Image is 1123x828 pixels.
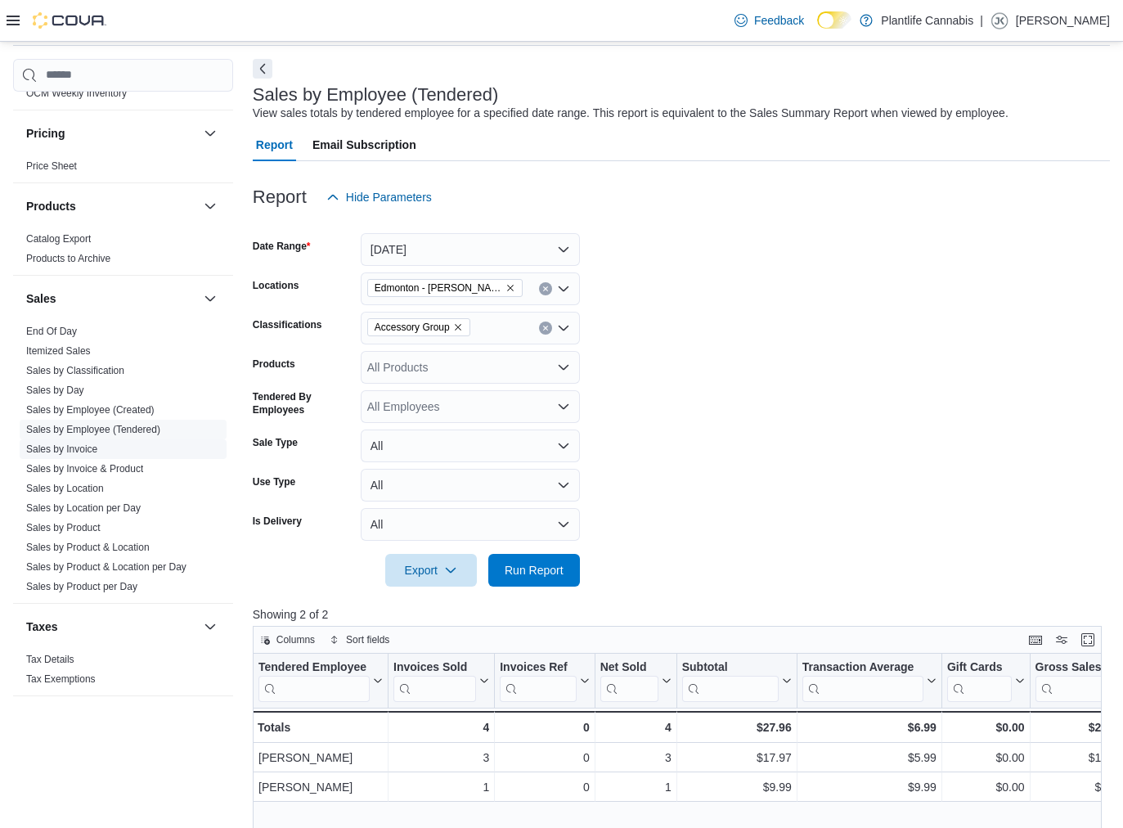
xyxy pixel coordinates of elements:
[539,282,552,295] button: Clear input
[802,748,937,767] div: $5.99
[1035,718,1123,737] div: $27.96
[253,279,299,292] label: Locations
[367,279,523,297] span: Edmonton - Hollick Kenyon
[200,289,220,308] button: Sales
[26,160,77,173] span: Price Sheet
[728,4,811,37] a: Feedback
[488,554,580,587] button: Run Report
[682,777,792,797] div: $9.99
[26,463,143,475] a: Sales by Invoice & Product
[13,650,233,695] div: Taxes
[453,322,463,332] button: Remove Accessory Group from selection in this group
[361,430,580,462] button: All
[26,443,97,456] span: Sales by Invoice
[681,659,778,701] div: Subtotal
[881,11,973,30] p: Plantlife Cannabis
[600,659,658,675] div: Net Sold
[802,659,923,701] div: Transaction Average
[26,384,84,397] span: Sales by Day
[26,290,56,307] h3: Sales
[505,283,515,293] button: Remove Edmonton - Hollick Kenyon from selection in this group
[947,748,1025,767] div: $0.00
[26,385,84,396] a: Sales by Day
[754,12,804,29] span: Feedback
[26,325,77,338] span: End Of Day
[26,232,91,245] span: Catalog Export
[980,11,983,30] p: |
[320,181,438,214] button: Hide Parameters
[26,522,101,533] a: Sales by Product
[26,502,141,514] a: Sales by Location per Day
[276,633,315,646] span: Columns
[395,554,467,587] span: Export
[393,748,489,767] div: 3
[26,87,127,100] span: OCM Weekly Inventory
[1052,630,1071,650] button: Display options
[26,673,96,685] a: Tax Exemptions
[500,718,589,737] div: 0
[258,777,383,797] div: [PERSON_NAME]
[1035,748,1123,767] div: $17.97
[1026,630,1045,650] button: Keyboard shortcuts
[26,541,150,554] span: Sales by Product & Location
[323,630,396,650] button: Sort fields
[500,659,589,701] button: Invoices Ref
[393,659,476,701] div: Invoices Sold
[393,659,489,701] button: Invoices Sold
[258,659,383,701] button: Tendered Employee
[361,233,580,266] button: [DATE]
[33,12,106,29] img: Cova
[253,59,272,79] button: Next
[13,83,233,110] div: OCM
[346,633,389,646] span: Sort fields
[505,562,564,578] span: Run Report
[500,659,576,701] div: Invoices Ref
[947,777,1025,797] div: $0.00
[947,718,1025,737] div: $0.00
[1035,777,1123,797] div: $9.99
[26,160,77,172] a: Price Sheet
[600,718,671,737] div: 4
[990,11,1009,30] div: Jesslyn Kuemper
[200,124,220,143] button: Pricing
[254,630,321,650] button: Columns
[681,718,791,737] div: $27.96
[26,502,141,515] span: Sales by Location per Day
[600,748,672,767] div: 3
[26,326,77,337] a: End Of Day
[367,318,470,336] span: Accessory Group
[26,654,74,665] a: Tax Details
[26,198,76,214] h3: Products
[802,659,923,675] div: Transaction Average
[26,483,104,494] a: Sales by Location
[26,619,197,635] button: Taxes
[253,85,499,105] h3: Sales by Employee (Tendered)
[312,128,416,161] span: Email Subscription
[258,718,383,737] div: Totals
[1078,630,1098,650] button: Enter fullscreen
[361,508,580,541] button: All
[600,659,671,701] button: Net Sold
[26,561,186,573] a: Sales by Product & Location per Day
[26,580,137,593] span: Sales by Product per Day
[13,322,233,603] div: Sales
[26,673,96,686] span: Tax Exemptions
[26,344,91,358] span: Itemized Sales
[253,318,322,331] label: Classifications
[26,423,160,436] span: Sales by Employee (Tendered)
[1035,659,1110,675] div: Gross Sales
[682,748,792,767] div: $17.97
[258,659,370,701] div: Tendered Employee
[1035,659,1110,701] div: Gross Sales
[375,280,502,296] span: Edmonton - [PERSON_NAME]
[13,156,233,182] div: Pricing
[600,659,658,701] div: Net Sold
[26,542,150,553] a: Sales by Product & Location
[26,365,124,376] a: Sales by Classification
[13,229,233,275] div: Products
[26,482,104,495] span: Sales by Location
[253,187,307,207] h3: Report
[557,322,570,335] button: Open list of options
[26,198,197,214] button: Products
